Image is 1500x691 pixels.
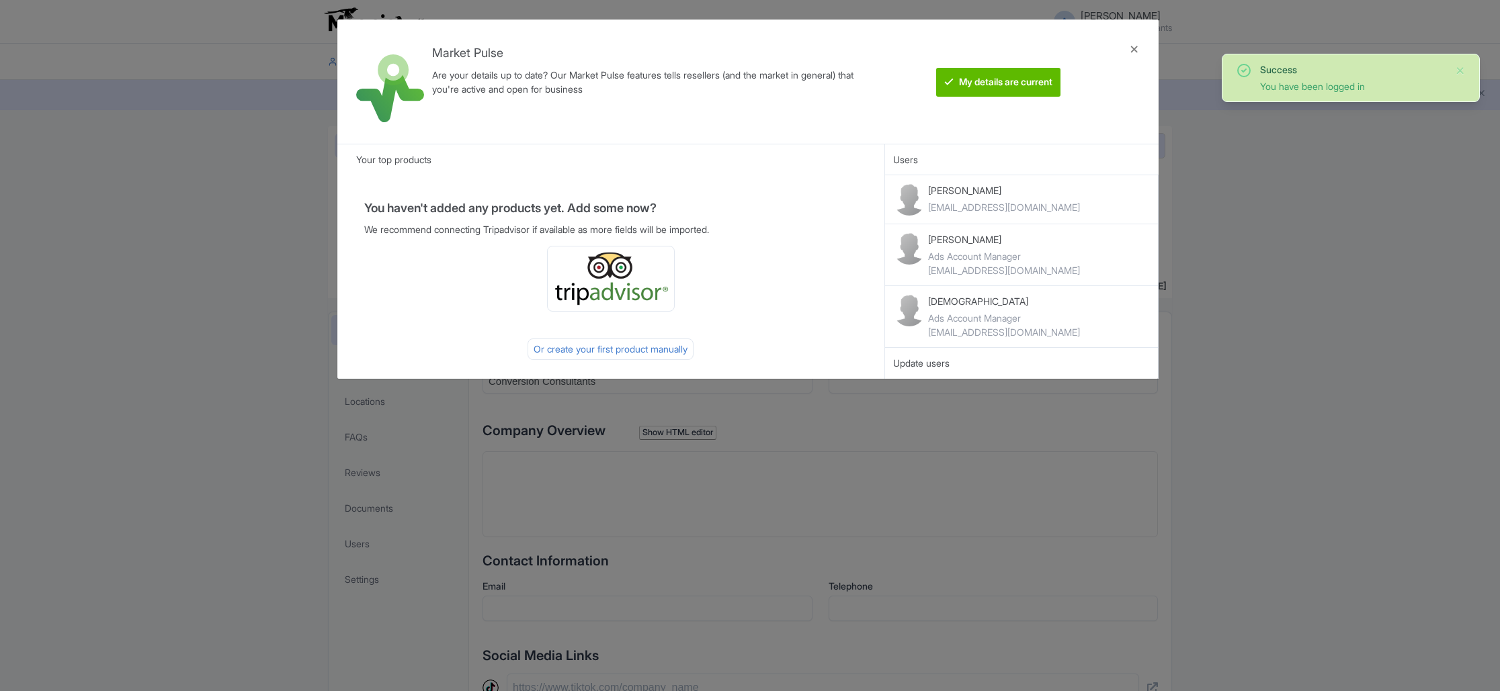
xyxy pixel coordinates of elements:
[553,252,669,306] img: ta_logo-885a1c64328048f2535e39284ba9d771.png
[1455,62,1466,79] button: Close
[928,200,1080,214] div: [EMAIL_ADDRESS][DOMAIN_NAME]
[928,311,1080,325] div: Ads Account Manager
[928,294,1080,308] p: [DEMOGRAPHIC_DATA]
[1260,62,1444,77] div: Success
[885,144,1159,175] div: Users
[528,338,694,360] div: Or create your first product manually
[432,46,879,60] h4: Market Pulse
[364,222,858,236] p: We recommend connecting Tripadvisor if available as more fields will be imported.
[893,356,1150,371] div: Update users
[356,54,424,122] img: market_pulse-1-0a5220b3d29e4a0de46fb7534bebe030.svg
[928,263,1080,277] div: [EMAIL_ADDRESS][DOMAIN_NAME]
[893,294,925,326] img: contact-b11cc6e953956a0c50a2f97983291f06.png
[928,249,1080,263] div: Ads Account Manager
[928,183,1080,197] p: [PERSON_NAME]
[364,201,858,215] h4: You haven't added any products yet. Add some now?
[893,183,925,216] img: contact-b11cc6e953956a0c50a2f97983291f06.png
[928,325,1080,339] div: [EMAIL_ADDRESS][DOMAIN_NAME]
[928,232,1080,246] p: [PERSON_NAME]
[936,68,1060,97] btn: My details are current
[1260,79,1444,93] div: You have been logged in
[893,232,925,265] img: contact-b11cc6e953956a0c50a2f97983291f06.png
[337,144,884,175] div: Your top products
[432,68,879,96] div: Are your details up to date? Our Market Pulse features tells resellers (and the market in general...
